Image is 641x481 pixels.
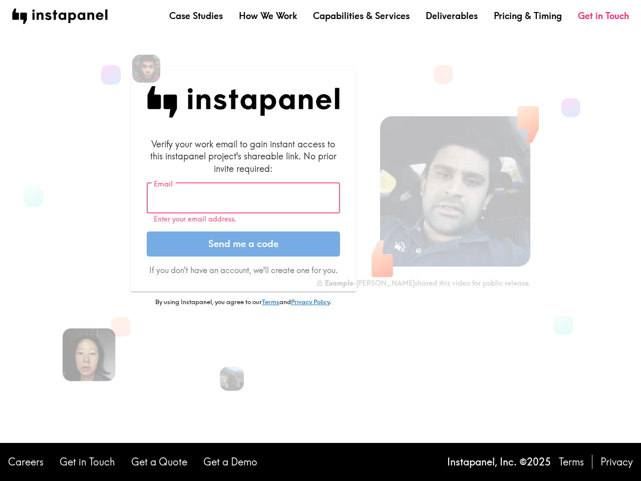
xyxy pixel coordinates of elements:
[147,86,340,118] img: Instapanel
[291,298,330,306] a: Privacy Policy
[60,455,115,469] a: Get in Touch
[8,455,44,469] a: Careers
[132,55,160,83] img: Alfredo
[220,367,244,391] img: Ari
[426,10,478,22] a: Deliverables
[154,178,173,189] label: Email
[559,455,584,469] a: Terms
[131,298,356,307] p: By using Instapanel, you agree to our and .
[262,298,279,306] a: Terms
[389,236,411,258] button: Sound is off
[313,10,410,22] a: Capabilities & Services
[169,10,223,22] a: Case Studies
[325,279,353,288] b: Example
[600,455,633,469] a: Privacy
[147,231,340,257] button: Send me a code
[154,215,333,223] p: Enter your email address.
[578,10,629,22] a: Get in Touch
[12,9,108,24] img: instapanel
[316,279,530,288] div: - [PERSON_NAME] shared this video for public release.
[447,455,551,469] p: Instapanel, Inc. © 2025
[131,455,187,469] a: Get a Quote
[203,455,257,469] a: Get a Demo
[63,328,116,381] img: Rennie
[147,138,340,175] div: Verify your work email to gain instant access to this instapanel project's shareable link. No pri...
[147,265,340,276] p: If you don't have an account, we'll create one for you.
[494,10,562,22] a: Pricing & Timing
[239,10,297,22] a: How We Work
